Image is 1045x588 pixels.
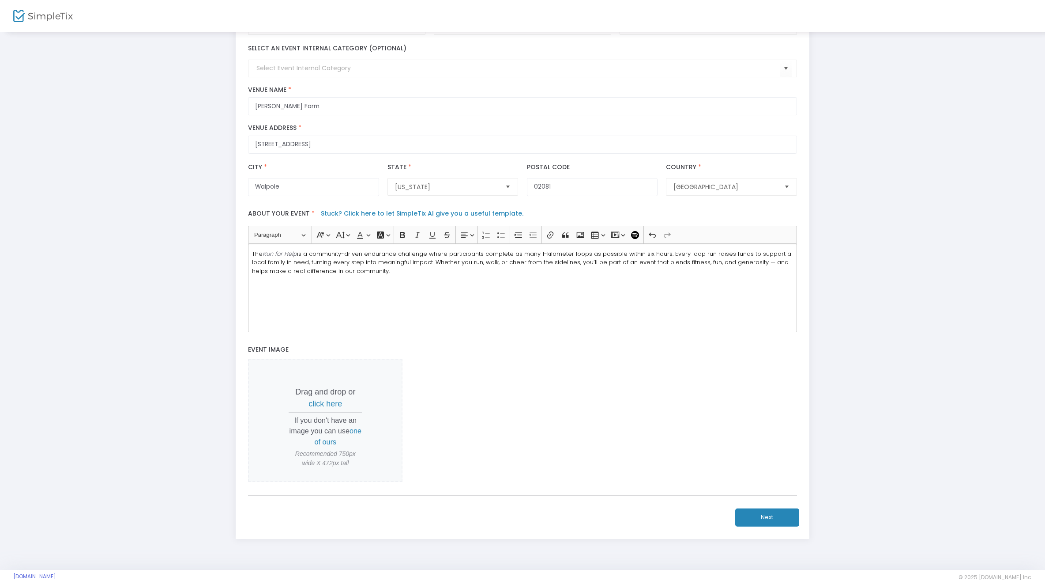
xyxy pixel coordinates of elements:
a: [DOMAIN_NAME] [13,573,56,580]
label: Select an event internal category (optional) [248,44,406,53]
label: Venue Address [248,124,797,132]
label: City [248,163,269,172]
label: State [387,163,413,172]
span: The [252,250,263,258]
input: Select Event Internal Category [256,64,779,73]
label: Venue Name [248,86,797,94]
div: Rich Text Editor, main [248,244,797,332]
a: Stuck? Click here to let SimpleTix AI give you a useful template. [321,209,523,218]
button: Next [735,508,799,527]
p: Drag and drop or [289,386,362,410]
button: Select [780,60,792,78]
span: one of ours [315,427,362,445]
span: click here [308,399,342,408]
span: [GEOGRAPHIC_DATA] [673,182,777,191]
span: Paragraph [254,230,300,240]
i: Run for Help [263,250,297,258]
button: Paragraph [250,228,310,242]
input: Where will the event be taking place? [248,136,797,154]
label: About your event [244,205,801,226]
span: is a community-driven endurance challenge where participants complete as many 1-kilometer loops a... [252,250,791,275]
input: City [248,178,379,196]
span: [US_STATE] [395,182,498,191]
span: Recommended 750px wide X 472px tall [289,449,362,468]
input: What is the name of this venue? [248,97,797,115]
div: Editor toolbar [248,226,797,243]
label: Postal Code [527,163,570,172]
span: Event Image [248,345,289,354]
button: Select [502,178,514,195]
span: © 2025 [DOMAIN_NAME] Inc. [959,574,1032,581]
p: If you don't have an image you can use [289,415,362,447]
label: Country [666,163,703,172]
button: Select [781,178,793,195]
